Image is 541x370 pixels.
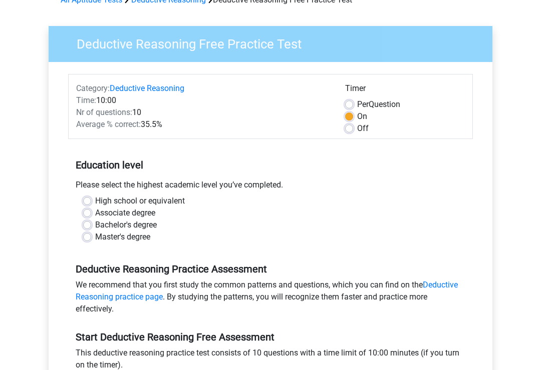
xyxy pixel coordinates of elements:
label: Associate degree [95,207,155,219]
label: High school or equivalent [95,195,185,207]
div: Timer [345,83,465,99]
a: Deductive Reasoning [110,84,184,93]
span: Nr of questions: [76,108,132,117]
div: 10:00 [69,95,338,107]
div: 10 [69,107,338,119]
span: Average % correct: [76,120,141,129]
label: Master's degree [95,231,150,243]
span: Category: [76,84,110,93]
label: Off [357,123,369,135]
label: Question [357,99,400,111]
h3: Deductive Reasoning Free Practice Test [65,33,485,52]
span: Per [357,100,369,109]
div: Please select the highest academic level you’ve completed. [68,179,473,195]
div: 35.5% [69,119,338,131]
h5: Education level [76,155,465,175]
h5: Deductive Reasoning Practice Assessment [76,263,465,275]
label: On [357,111,367,123]
h5: Start Deductive Reasoning Free Assessment [76,331,465,343]
div: We recommend that you first study the common patterns and questions, which you can find on the . ... [68,279,473,319]
span: Time: [76,96,96,105]
label: Bachelor's degree [95,219,157,231]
